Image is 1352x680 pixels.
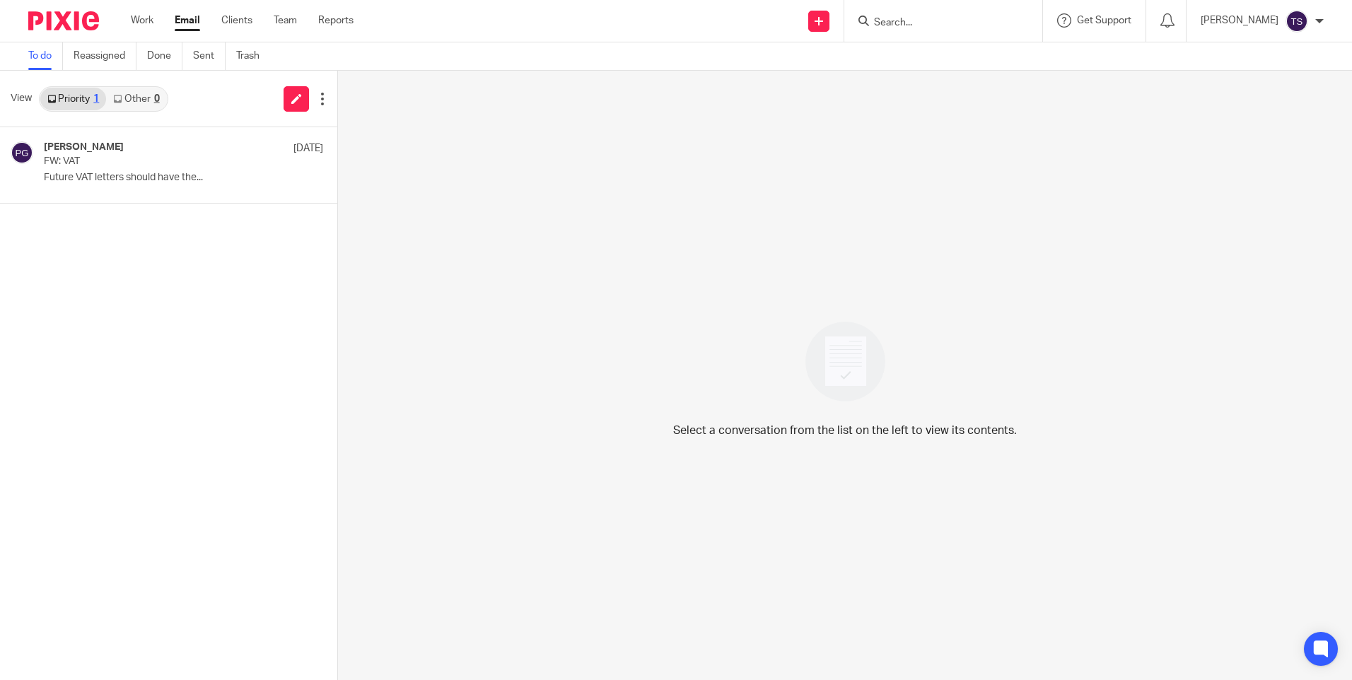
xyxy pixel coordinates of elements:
a: Reassigned [74,42,136,70]
a: Team [274,13,297,28]
h4: [PERSON_NAME] [44,141,124,153]
a: Work [131,13,153,28]
a: Clients [221,13,252,28]
a: Sent [193,42,226,70]
div: 0 [154,94,160,104]
p: [DATE] [293,141,323,156]
a: Priority1 [40,88,106,110]
a: Email [175,13,200,28]
input: Search [873,17,1000,30]
img: image [796,312,894,411]
a: Trash [236,42,270,70]
img: Pixie [28,11,99,30]
span: View [11,91,32,106]
a: Done [147,42,182,70]
p: [PERSON_NAME] [1201,13,1278,28]
a: Other0 [106,88,166,110]
p: Select a conversation from the list on the left to view its contents. [673,422,1017,439]
a: To do [28,42,63,70]
a: Reports [318,13,354,28]
img: svg%3E [1286,10,1308,33]
div: 1 [93,94,99,104]
p: FW: VAT [44,156,267,168]
span: Get Support [1077,16,1131,25]
img: svg%3E [11,141,33,164]
p: Future VAT letters should have the... [44,172,323,184]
